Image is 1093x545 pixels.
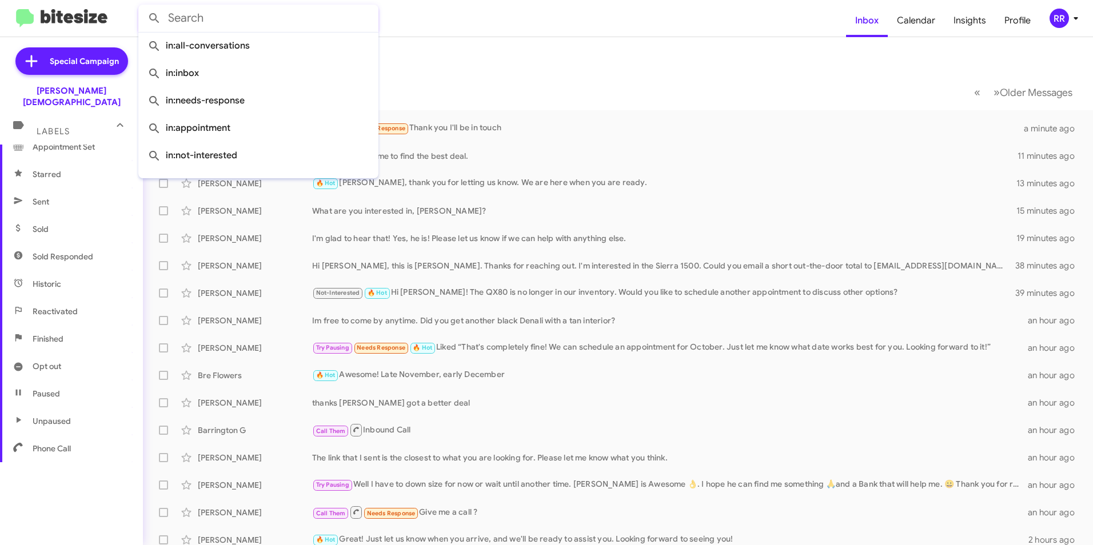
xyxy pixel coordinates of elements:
span: in:all-conversations [147,32,369,59]
div: 11 minutes ago [1018,150,1084,162]
div: What are you interested in, [PERSON_NAME]? [312,205,1016,217]
button: Previous [967,81,987,104]
span: Try Pausing [316,481,349,488]
span: » [994,85,1000,99]
span: 🔥 Hot [316,371,336,379]
span: Finished [33,333,63,344]
div: Awesome! Late November, early December [312,368,1028,382]
span: in:needs-response [147,87,369,114]
span: Try Pausing [316,344,349,351]
a: Inbox [846,4,888,37]
div: [PERSON_NAME] [198,507,312,518]
div: 15 minutes ago [1016,205,1084,217]
div: [PERSON_NAME] [198,260,312,271]
div: a minute ago [1024,123,1084,134]
div: 39 minutes ago [1015,287,1084,299]
div: an hour ago [1028,315,1084,326]
span: Call Them [316,510,346,517]
nav: Page navigation example [968,81,1079,104]
span: Phone Call [33,443,71,454]
span: Reactivated [33,306,78,317]
span: in:not-interested [147,142,369,169]
span: Needs Response [357,344,405,351]
span: 🔥 Hot [316,179,336,187]
div: an hour ago [1028,424,1084,436]
a: Calendar [888,4,944,37]
div: Bre Flowers [198,370,312,381]
span: Sold Responded [33,251,93,262]
div: an hour ago [1028,479,1084,491]
div: [PERSON_NAME] [198,233,312,244]
span: Sent [33,196,49,207]
span: 🔥 Hot [413,344,432,351]
span: Not-Interested [316,289,360,296]
span: Needs Response [357,125,405,132]
span: Call Them [316,427,346,435]
span: Opt out [33,360,61,372]
span: Appointment Set [33,141,95,153]
span: in:sold-verified [147,169,369,197]
div: The link that I sent is the closest to what you are looking for. Please let me know what you think. [312,452,1028,463]
div: Well I have to down size for now or wait until another time. [PERSON_NAME] is Awesome 👌. I hope h... [312,478,1028,491]
span: Needs Response [367,510,416,517]
div: Inbound Call [312,423,1028,437]
span: Historic [33,278,61,290]
div: thanks [PERSON_NAME] got a better deal [312,397,1028,408]
div: an hour ago [1028,507,1084,518]
div: Liked “That's completely fine! We can schedule an appointment for October. Just let me know what ... [312,341,1028,354]
span: 🔥 Hot [368,289,387,296]
span: Paused [33,388,60,399]
div: Im free to come by anytime. Did you get another black Denali with a tan interior? [312,315,1028,326]
span: Special Campaign [50,55,119,67]
a: Insights [944,4,995,37]
span: « [974,85,980,99]
div: 38 minutes ago [1015,260,1084,271]
div: [PERSON_NAME], thank you for letting us know. We are here when you are ready. [312,177,1016,190]
div: an hour ago [1028,370,1084,381]
span: 🔥 Hot [316,536,336,543]
input: Search [138,5,378,32]
div: an hour ago [1028,342,1084,354]
div: Barrington G [198,424,312,436]
span: in:appointment [147,114,369,142]
div: Give me a call ? [312,505,1028,519]
div: [PERSON_NAME] [198,178,312,189]
a: Profile [995,4,1040,37]
div: [PERSON_NAME] [198,342,312,354]
span: in:inbox [147,59,369,87]
div: Hi [PERSON_NAME]! The QX80 is no longer in our inventory. Would you like to schedule another appo... [312,286,1015,299]
div: 13 minutes ago [1016,178,1084,189]
a: Special Campaign [15,47,128,75]
span: Older Messages [1000,86,1072,99]
div: [PERSON_NAME] [198,205,312,217]
div: [PERSON_NAME] [198,287,312,299]
div: [PERSON_NAME] [198,397,312,408]
button: RR [1040,9,1080,28]
div: an hour ago [1028,452,1084,463]
div: [PERSON_NAME] [198,315,312,326]
div: I'm glad to hear that! Yes, he is! Please let us know if we can help with anything else. [312,233,1016,244]
span: Sold [33,223,49,235]
div: an hour ago [1028,397,1084,408]
div: [PERSON_NAME] [198,452,312,463]
div: [PERSON_NAME] [198,479,312,491]
span: Labels [37,126,70,137]
button: Next [987,81,1079,104]
div: Thank you I'll be in touch [312,122,1024,135]
div: I am. Taking my time to find the best deal. [312,150,1018,162]
div: RR [1050,9,1069,28]
div: Hi [PERSON_NAME], this is [PERSON_NAME]. Thanks for reaching out. I'm interested in the Sierra 15... [312,260,1015,271]
span: Starred [33,169,61,180]
div: 19 minutes ago [1016,233,1084,244]
span: Unpaused [33,415,71,427]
